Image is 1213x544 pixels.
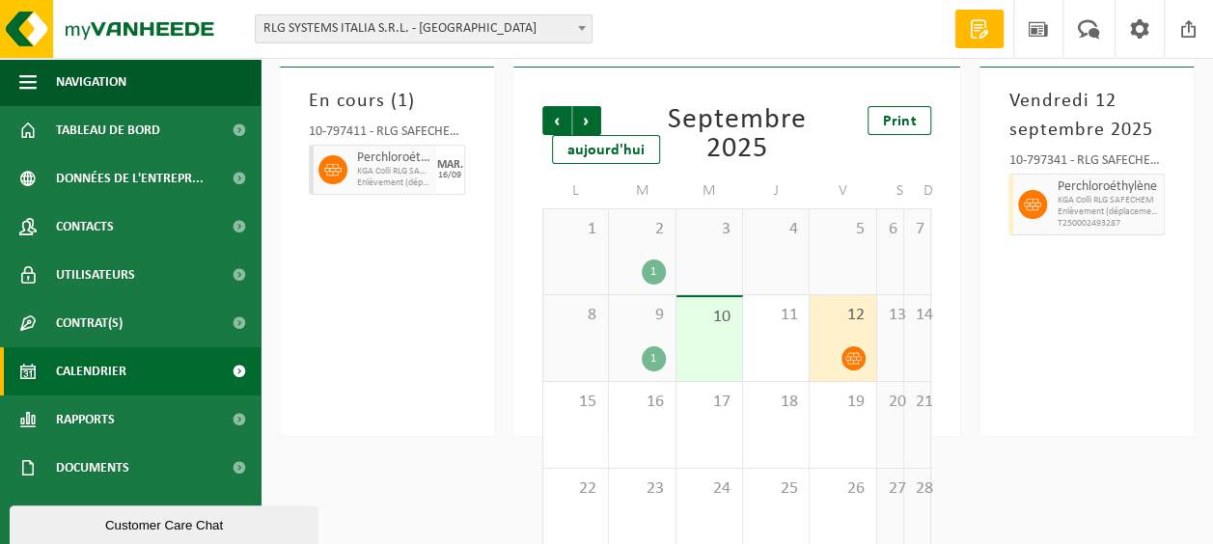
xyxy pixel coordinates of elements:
span: 14 [914,305,921,326]
div: Septembre 2025 [668,106,807,164]
span: KGA Colli RLG SAFECHEM [357,166,431,177]
span: 24 [686,478,732,500]
span: Calendrier [56,347,126,395]
td: M [609,174,675,208]
span: Données de l'entrepr... [56,154,204,203]
iframe: chat widget [10,502,322,544]
span: 1 [553,219,598,240]
span: 1 [398,92,408,111]
span: 18 [753,392,799,413]
td: M [676,174,743,208]
span: 7 [914,219,921,240]
span: 21 [914,392,921,413]
td: L [542,174,609,208]
span: 13 [887,305,894,326]
span: 22 [553,478,598,500]
span: Enlèvement (déplacement exclu) [1057,206,1159,218]
span: 15 [553,392,598,413]
td: V [810,174,876,208]
span: Print [883,114,916,129]
div: 10-797341 - RLG SAFECHEM - BU MACHINERY - PICANOLZONE - IEPER [1008,154,1165,174]
a: Print [868,106,931,135]
span: 4 [753,219,799,240]
span: Utilisateurs [56,251,135,299]
span: Suivant [572,106,601,135]
div: 1 [642,259,666,285]
span: Enlèvement (déplacement exclu) [357,177,431,189]
div: 1 [642,346,666,371]
div: 10-797411 - RLG SAFECHEM - VENTEC [GEOGRAPHIC_DATA] - [GEOGRAPHIC_DATA] [309,125,465,145]
span: 27 [887,478,894,500]
span: Précédent [542,106,571,135]
span: 8 [553,305,598,326]
span: Boutique en ligne [56,492,172,540]
span: Tableau de bord [56,106,160,154]
div: MAR. [437,159,463,171]
span: T250002493287 [1057,218,1159,230]
td: J [743,174,810,208]
span: Contrat(s) [56,299,123,347]
span: 25 [753,478,799,500]
span: 5 [819,219,866,240]
span: Navigation [56,58,126,106]
span: 23 [619,478,665,500]
span: 16 [619,392,665,413]
td: S [877,174,904,208]
span: 28 [914,478,921,500]
span: 17 [686,392,732,413]
span: Perchloroéthylène [357,150,431,166]
span: 19 [819,392,866,413]
span: 26 [819,478,866,500]
span: Contacts [56,203,114,251]
span: 11 [753,305,799,326]
span: 9 [619,305,665,326]
span: 3 [686,219,732,240]
span: 20 [887,392,894,413]
div: aujourd'hui [552,135,660,164]
h3: Vendredi 12 septembre 2025 [1008,87,1165,145]
span: 10 [686,307,732,328]
div: 16/09 [438,171,461,180]
span: RLG SYSTEMS ITALIA S.R.L. - TORINO [256,15,592,42]
span: KGA Colli RLG SAFECHEM [1057,195,1159,206]
td: D [904,174,931,208]
span: Perchloroéthylène [1057,179,1159,195]
span: 12 [819,305,866,326]
h3: En cours ( ) [309,87,465,116]
span: Documents [56,444,129,492]
span: Rapports [56,395,115,444]
span: 6 [887,219,894,240]
span: 2 [619,219,665,240]
span: RLG SYSTEMS ITALIA S.R.L. - TORINO [255,14,593,43]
